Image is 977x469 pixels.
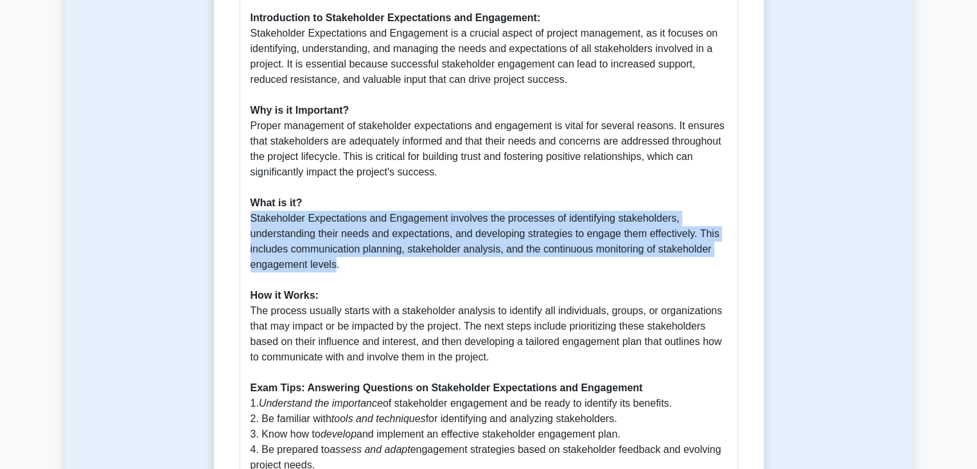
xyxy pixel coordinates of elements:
[330,444,410,455] i: assess and adapt
[251,197,303,208] b: What is it?
[251,290,319,301] b: How it Works:
[251,105,349,116] b: Why is it Important?
[251,382,643,393] b: Exam Tips: Answering Questions on Stakeholder Expectations and Engagement
[321,429,356,439] i: develop
[259,398,383,409] i: Understand the importance
[331,413,426,424] i: tools and techniques
[251,12,541,23] b: Introduction to Stakeholder Expectations and Engagement:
